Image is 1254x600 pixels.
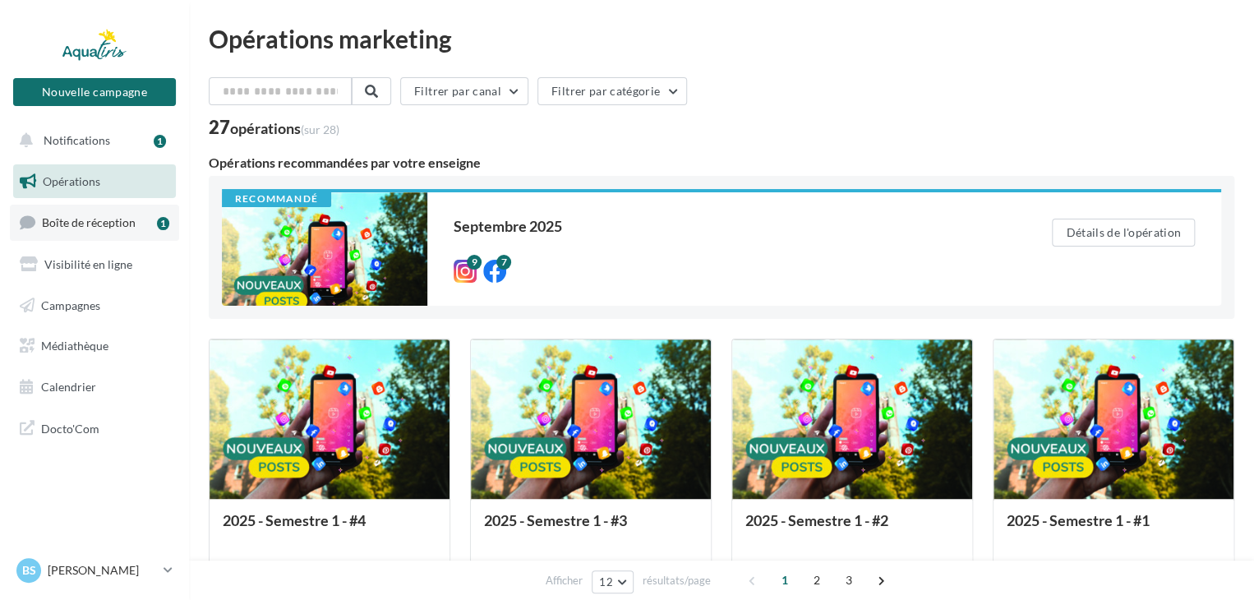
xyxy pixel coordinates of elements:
div: 2025 - Semestre 1 - #2 [745,512,959,545]
button: Notifications 1 [10,123,173,158]
span: 12 [599,575,613,588]
p: [PERSON_NAME] [48,562,157,579]
div: Septembre 2025 [454,219,986,233]
div: 7 [496,255,511,270]
span: Opérations [43,174,100,188]
span: Boîte de réception [42,215,136,229]
div: Recommandé [222,192,331,207]
span: 2 [804,567,830,593]
div: 1 [154,135,166,148]
div: 2025 - Semestre 1 - #4 [223,512,436,545]
button: Filtrer par catégorie [537,77,687,105]
div: 2025 - Semestre 1 - #1 [1007,512,1220,545]
a: Visibilité en ligne [10,247,179,282]
div: 27 [209,118,339,136]
div: 9 [467,255,482,270]
span: Médiathèque [41,339,108,353]
button: Détails de l'opération [1052,219,1195,247]
span: Docto'Com [41,418,99,439]
span: 1 [772,567,798,593]
a: Campagnes [10,288,179,323]
div: opérations [230,121,339,136]
span: Notifications [44,133,110,147]
div: Opérations marketing [209,26,1234,51]
span: Calendrier [41,380,96,394]
span: 3 [836,567,862,593]
span: Visibilité en ligne [44,257,132,271]
a: BS [PERSON_NAME] [13,555,176,586]
button: Nouvelle campagne [13,78,176,106]
div: 1 [157,217,169,230]
span: Campagnes [41,298,100,312]
div: Opérations recommandées par votre enseigne [209,156,1234,169]
a: Boîte de réception1 [10,205,179,240]
span: (sur 28) [301,122,339,136]
button: 12 [592,570,634,593]
span: BS [22,562,36,579]
a: Opérations [10,164,179,199]
div: 2025 - Semestre 1 - #3 [484,512,698,545]
span: résultats/page [643,573,711,588]
span: Afficher [546,573,583,588]
button: Filtrer par canal [400,77,528,105]
a: Calendrier [10,370,179,404]
a: Docto'Com [10,411,179,445]
a: Médiathèque [10,329,179,363]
